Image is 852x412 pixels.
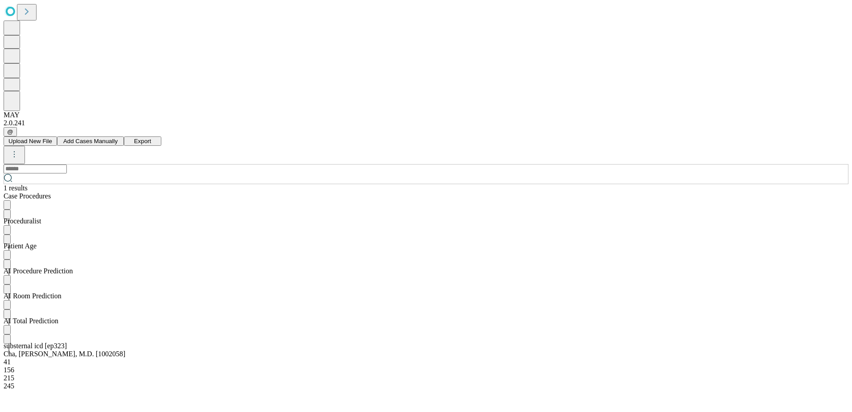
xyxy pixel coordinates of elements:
[63,138,118,144] span: Add Cases Manually
[4,342,765,350] div: substernal icd [ep323]
[4,210,11,219] button: Menu
[4,284,11,294] button: Menu
[4,136,57,146] button: Upload New File
[4,146,25,164] button: kebab-menu
[4,309,11,319] button: Menu
[4,275,11,284] button: Sort
[7,128,13,135] span: @
[4,292,61,300] span: Patient in room to patient out of room
[4,325,11,334] button: Sort
[4,366,14,374] span: 156
[4,225,11,235] button: Sort
[4,374,14,382] span: 215
[134,138,152,144] span: Export
[4,382,14,390] span: 245
[4,250,11,260] button: Sort
[4,260,11,269] button: Menu
[124,136,161,146] button: Export
[57,136,124,146] button: Add Cases Manually
[4,350,765,358] div: Cha, [PERSON_NAME], M.D. [1002058]
[8,138,52,144] span: Upload New File
[4,358,765,366] div: 41
[4,184,28,192] span: 1 results
[4,119,848,127] div: 2.0.241
[4,235,11,244] button: Menu
[4,217,41,225] span: Proceduralist
[4,200,11,210] button: Sort
[4,267,73,275] span: Time-out to extubation/pocket closure
[4,242,37,250] span: Patient Age
[124,137,161,144] a: Export
[4,334,11,344] button: Menu
[4,300,11,309] button: Sort
[4,192,51,200] span: Scheduled procedures
[4,317,58,325] span: Includes set-up, patient in-room to patient out-of-room, and clean-up
[4,127,17,136] button: @
[4,111,848,119] div: MAY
